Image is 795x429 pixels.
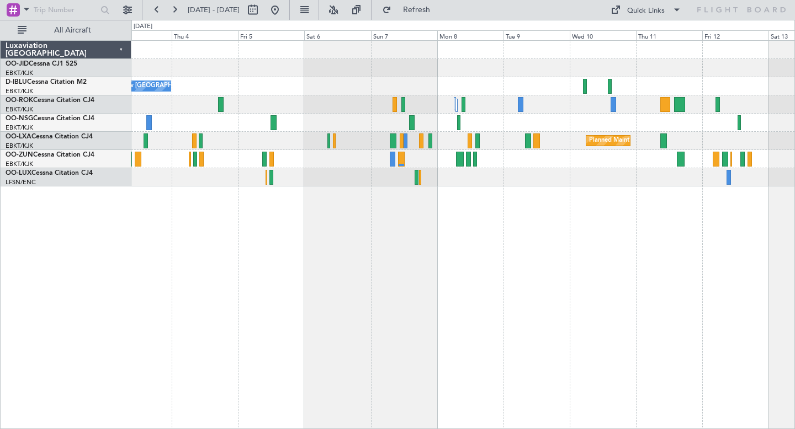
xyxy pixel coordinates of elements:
div: Planned Maint Kortrijk-[GEOGRAPHIC_DATA] [589,132,718,149]
span: OO-LXA [6,133,31,140]
div: [DATE] [134,22,152,31]
a: OO-ROKCessna Citation CJ4 [6,97,94,104]
span: OO-ZUN [6,152,33,158]
a: EBKT/KJK [6,142,33,150]
div: Quick Links [627,6,665,17]
a: EBKT/KJK [6,105,33,114]
div: Tue 9 [504,30,570,40]
div: Thu 4 [172,30,238,40]
input: Trip Number [34,2,97,18]
div: Sat 6 [304,30,370,40]
span: OO-JID [6,61,29,67]
div: Sun 7 [371,30,437,40]
div: Wed 3 [105,30,172,40]
span: All Aircraft [29,26,116,34]
button: Refresh [377,1,443,19]
span: D-IBLU [6,79,27,85]
a: EBKT/KJK [6,124,33,132]
a: OO-LUXCessna Citation CJ4 [6,170,93,176]
a: EBKT/KJK [6,69,33,77]
button: Quick Links [605,1,687,19]
div: Fri 5 [238,30,304,40]
div: Wed 10 [570,30,636,40]
span: Refresh [394,6,440,14]
a: OO-JIDCessna CJ1 525 [6,61,77,67]
div: Fri 12 [702,30,768,40]
a: OO-NSGCessna Citation CJ4 [6,115,94,122]
a: D-IBLUCessna Citation M2 [6,79,87,85]
span: OO-ROK [6,97,33,104]
a: OO-LXACessna Citation CJ4 [6,133,93,140]
div: Thu 11 [636,30,702,40]
a: EBKT/KJK [6,160,33,168]
button: All Aircraft [12,22,120,39]
span: [DATE] - [DATE] [188,5,240,15]
div: Mon 8 [437,30,504,40]
a: EBKT/KJK [6,87,33,95]
span: OO-NSG [6,115,33,122]
a: OO-ZUNCessna Citation CJ4 [6,152,94,158]
span: OO-LUX [6,170,31,176]
a: LFSN/ENC [6,178,36,186]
